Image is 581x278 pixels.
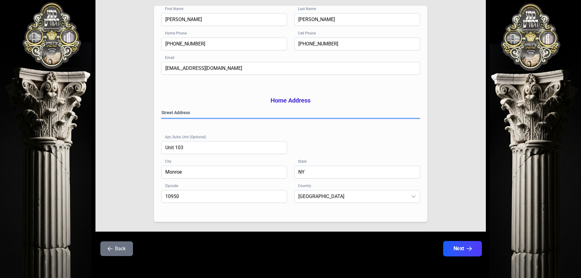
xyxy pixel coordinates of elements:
div: dropdown trigger [407,190,420,203]
button: Next [443,241,482,256]
label: Street Address [161,110,420,116]
h3: Home Address [161,96,420,105]
span: United States [295,190,407,203]
button: Back [100,241,133,256]
input: e.g. Apt 4B, Suite 200 [161,141,287,154]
